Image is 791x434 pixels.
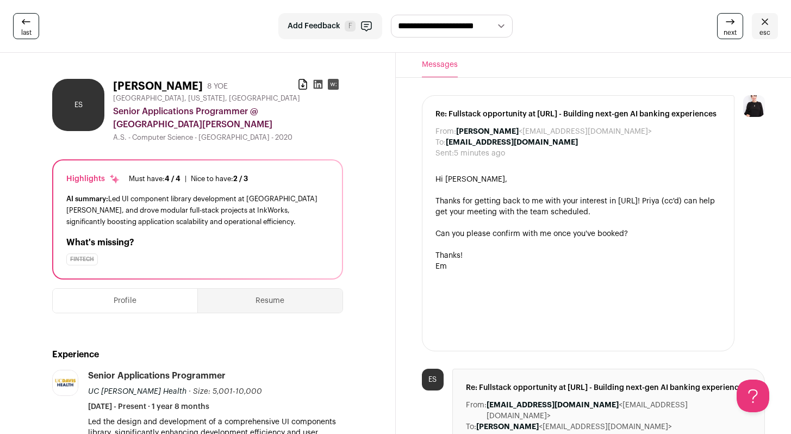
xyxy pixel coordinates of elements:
div: 8 YOE [207,81,228,92]
div: A.S. - Computer Science - [GEOGRAPHIC_DATA] - 2020 [113,133,343,142]
dt: Sent: [435,148,454,159]
button: Profile [53,289,197,313]
b: [EMAIL_ADDRESS][DOMAIN_NAME] [446,139,578,146]
dd: <[EMAIL_ADDRESS][DOMAIN_NAME]> [456,126,652,137]
span: [DATE] - Present · 1 year 8 months [88,401,209,412]
div: Senior Applications Programmer @ [GEOGRAPHIC_DATA][PERSON_NAME] [113,105,343,131]
dt: From: [435,126,456,137]
button: Add Feedback F [278,13,382,39]
span: Re: Fullstack opportunity at [URL] - Building next-gen AI banking experiences [435,109,721,120]
div: Highlights [66,173,120,184]
span: Add Feedback [288,21,340,32]
div: ES [422,369,444,390]
span: AI summary: [66,195,108,202]
span: F [345,21,356,32]
span: esc [759,28,770,37]
h1: [PERSON_NAME] [113,79,203,94]
div: Can you please confirm with me once you've booked? [435,228,721,239]
b: [PERSON_NAME] [456,128,519,135]
span: 2 / 3 [233,175,248,182]
b: [PERSON_NAME] [476,423,539,431]
span: Re: Fullstack opportunity at [URL] - Building next-gen AI banking experiences [466,382,752,393]
div: Em [435,261,721,272]
a: next [717,13,743,39]
dd: <[EMAIL_ADDRESS][DOMAIN_NAME]> [476,421,672,432]
h2: What's missing? [66,236,329,249]
ul: | [129,175,248,183]
div: Fintech [66,253,98,265]
dd: <[EMAIL_ADDRESS][DOMAIN_NAME]> [487,400,752,421]
dd: 5 minutes ago [454,148,505,159]
div: Led UI component library development at [GEOGRAPHIC_DATA][PERSON_NAME], and drove modular full-st... [66,193,329,227]
dt: To: [435,137,446,148]
span: last [21,28,32,37]
dt: To: [466,421,476,432]
div: Nice to have: [191,175,248,183]
div: Hi [PERSON_NAME], [435,174,721,185]
button: Resume [198,289,342,313]
div: Thanks for getting back to me with your interest in [URL]! Priya (cc'd) can help get your meeting... [435,196,721,218]
b: [EMAIL_ADDRESS][DOMAIN_NAME] [487,401,619,409]
span: 4 / 4 [165,175,180,182]
div: Must have: [129,175,180,183]
a: last [13,13,39,39]
iframe: Help Scout Beacon - Open [737,380,769,412]
div: ES [52,79,104,131]
span: UC [PERSON_NAME] Health [88,388,186,395]
button: Messages [422,53,458,77]
h2: Experience [52,348,343,361]
div: Senior Applications Programmer [88,370,226,382]
a: esc [752,13,778,39]
dt: From: [466,400,487,421]
img: 9240684-medium_jpg [743,95,765,117]
div: Thanks! [435,250,721,261]
img: 7d8f2e1743f8c7bccb16ad7e314b047473a2bd482a4f5ea438adf59a9d9ca83a [53,370,78,395]
span: next [724,28,737,37]
span: · Size: 5,001-10,000 [189,388,262,395]
span: [GEOGRAPHIC_DATA], [US_STATE], [GEOGRAPHIC_DATA] [113,94,300,103]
